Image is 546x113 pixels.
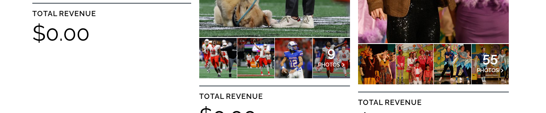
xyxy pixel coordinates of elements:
[199,90,350,103] p: TOTAL REVENUE
[318,61,340,68] span: PHOTOS
[32,7,191,20] p: TOTAL REVENUE
[318,50,345,54] span: 9
[358,96,509,109] p: TOTAL REVENUE
[32,22,191,44] h2: $0.00
[477,67,499,73] span: PHOTOS
[477,55,504,60] span: 55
